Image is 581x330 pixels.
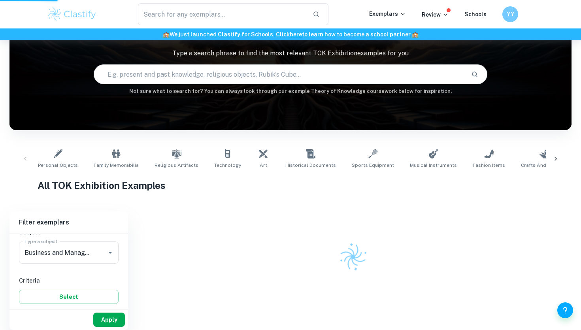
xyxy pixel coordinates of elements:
p: Type a search phrase to find the most relevant TOK Exhibition examples for you [9,49,572,58]
span: Crafts and Hobbies [521,162,567,169]
span: Historical Documents [285,162,336,169]
img: Clastify logo [47,6,97,22]
a: here [290,31,302,38]
input: Search for any exemplars... [138,3,306,25]
button: YY [502,6,518,22]
span: Musical Instruments [410,162,457,169]
span: Fashion Items [473,162,505,169]
span: Technology [214,162,241,169]
button: Search [468,68,481,81]
h6: Not sure what to search for? You can always look through our example Theory of Knowledge coursewo... [9,87,572,95]
span: 🏫 [163,31,170,38]
h6: Criteria [19,276,119,285]
h6: We just launched Clastify for Schools. Click to learn how to become a school partner. [2,30,579,39]
button: Open [105,247,116,258]
p: Exemplars [369,9,406,18]
span: Religious Artifacts [155,162,198,169]
span: 🏫 [412,31,419,38]
button: Select [19,290,119,304]
span: Personal Objects [38,162,78,169]
span: Sports Equipment [352,162,394,169]
h6: YY [506,10,515,19]
a: Schools [464,11,487,17]
label: Type a subject [25,238,57,245]
img: Clastify logo [334,238,372,276]
button: Apply [93,313,125,327]
h1: All TOK Exhibition Examples [38,178,543,192]
input: E.g. present and past knowledge, religious objects, Rubik's Cube... [94,63,464,85]
span: Art [260,162,267,169]
span: Family Memorabilia [94,162,139,169]
p: Review [422,10,449,19]
button: Help and Feedback [557,302,573,318]
h6: Filter exemplars [9,211,128,234]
